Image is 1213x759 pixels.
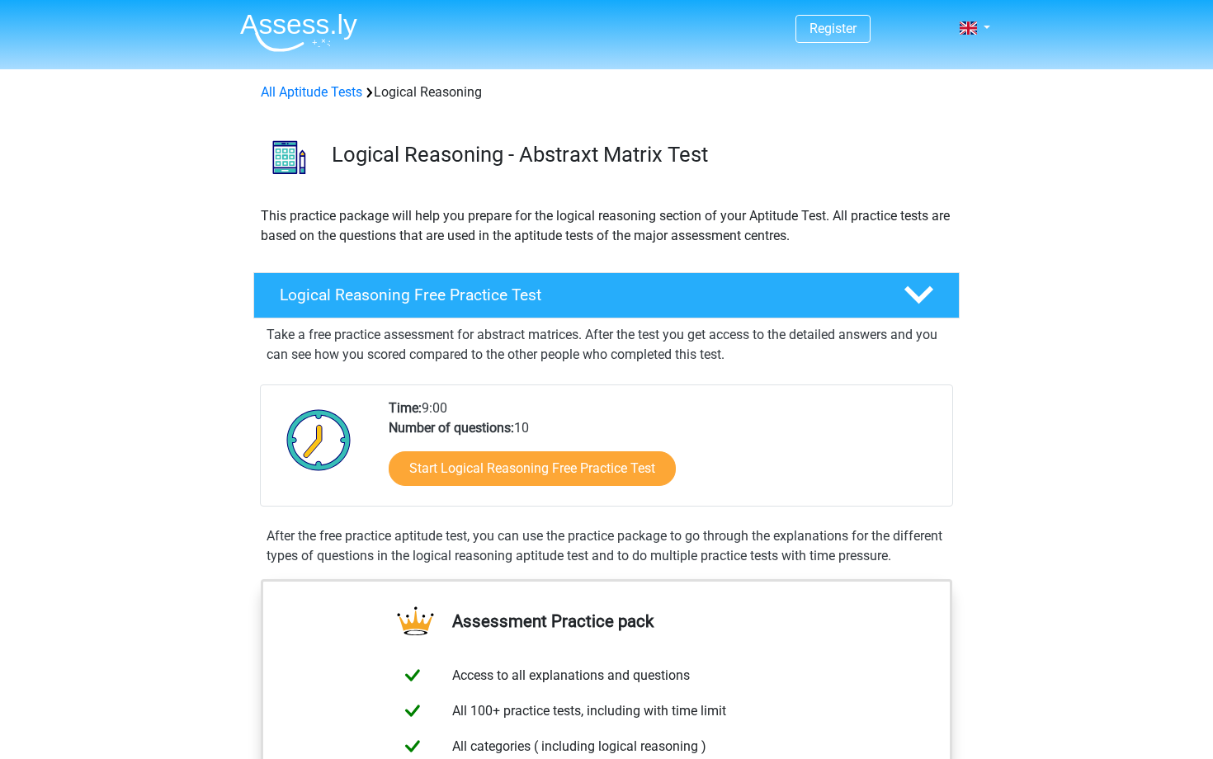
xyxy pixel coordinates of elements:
[389,451,676,486] a: Start Logical Reasoning Free Practice Test
[254,82,959,102] div: Logical Reasoning
[261,84,362,100] a: All Aptitude Tests
[332,142,946,167] h3: Logical Reasoning - Abstraxt Matrix Test
[247,272,966,318] a: Logical Reasoning Free Practice Test
[277,398,361,481] img: Clock
[261,206,952,246] p: This practice package will help you prepare for the logical reasoning section of your Aptitude Te...
[267,325,946,365] p: Take a free practice assessment for abstract matrices. After the test you get access to the detai...
[260,526,953,566] div: After the free practice aptitude test, you can use the practice package to go through the explana...
[389,420,514,436] b: Number of questions:
[240,13,357,52] img: Assessly
[254,122,324,192] img: logical reasoning
[376,398,951,506] div: 9:00 10
[280,285,877,304] h4: Logical Reasoning Free Practice Test
[809,21,857,36] a: Register
[389,400,422,416] b: Time:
